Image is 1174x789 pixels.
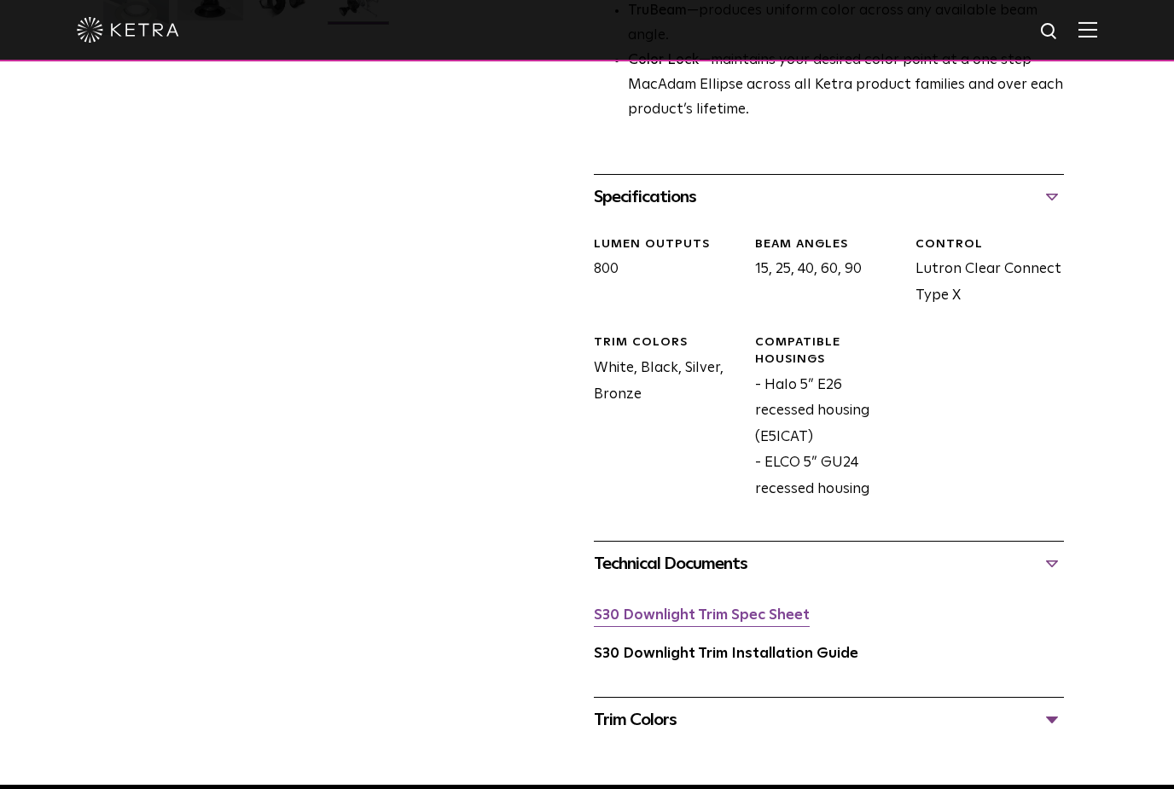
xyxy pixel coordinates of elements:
div: Compatible Housings [755,334,904,368]
div: Specifications [594,183,1064,211]
div: 800 [581,236,742,310]
div: Trim Colors [594,706,1064,734]
a: S30 Downlight Trim Installation Guide [594,647,858,661]
img: Hamburger%20Nav.svg [1078,21,1097,38]
a: S30 Downlight Trim Spec Sheet [594,608,810,623]
div: 15, 25, 40, 60, 90 [742,236,904,310]
strong: Color Lock [628,53,699,67]
div: Trim Colors [594,334,742,351]
div: CONTROL [915,236,1064,253]
div: - Halo 5” E26 recessed housing (E5ICAT) - ELCO 5” GU24 recessed housing [742,334,904,502]
div: White, Black, Silver, Bronze [581,334,742,502]
div: LUMEN OUTPUTS [594,236,742,253]
li: —maintains your desired color point at a one step MacAdam Ellipse across all Ketra product famili... [628,49,1064,123]
div: Technical Documents [594,550,1064,577]
img: ketra-logo-2019-white [77,17,179,43]
div: Lutron Clear Connect Type X [903,236,1064,310]
img: search icon [1039,21,1061,43]
div: Beam Angles [755,236,904,253]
